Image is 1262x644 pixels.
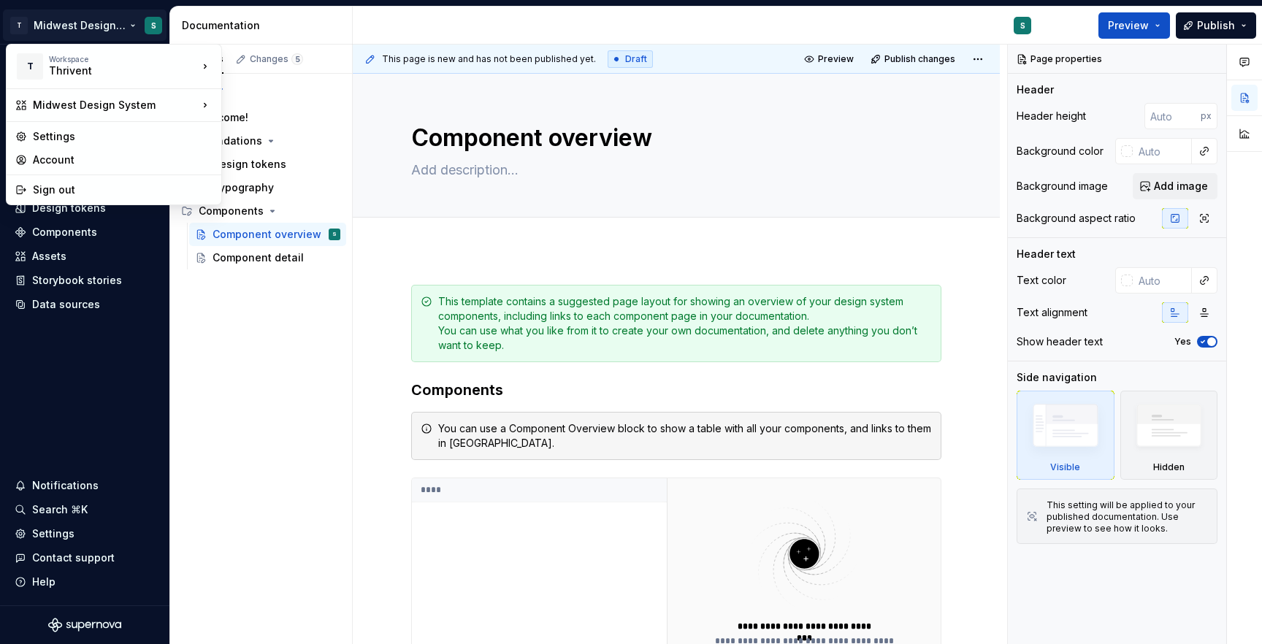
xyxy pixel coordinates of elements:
div: Midwest Design System [33,98,198,112]
div: Sign out [33,183,213,197]
div: Account [33,153,213,167]
div: Settings [33,129,213,144]
div: Workspace [49,55,198,64]
div: Thrivent [49,64,173,78]
div: T [17,53,43,80]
